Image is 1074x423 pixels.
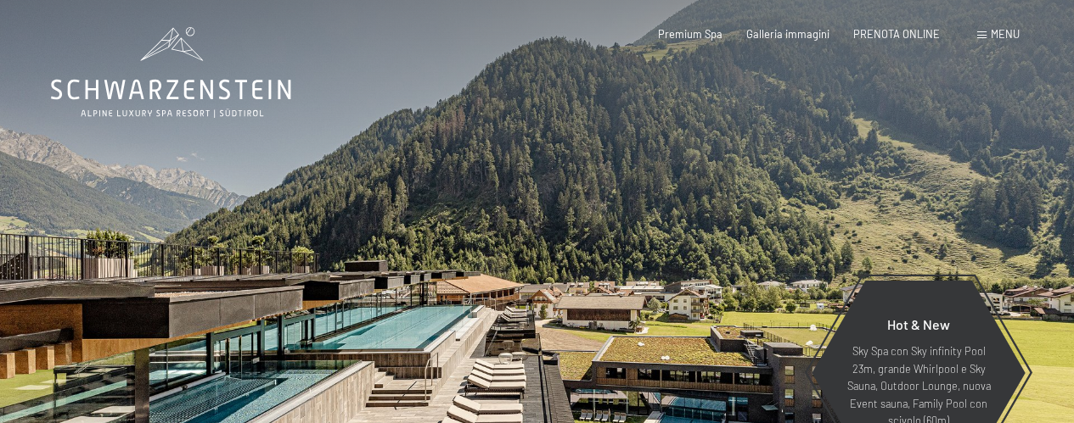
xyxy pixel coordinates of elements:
[887,316,950,332] span: Hot & New
[658,27,723,41] a: Premium Spa
[746,27,829,41] a: Galleria immagini
[853,27,940,41] a: PRENOTA ONLINE
[991,27,1020,41] span: Menu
